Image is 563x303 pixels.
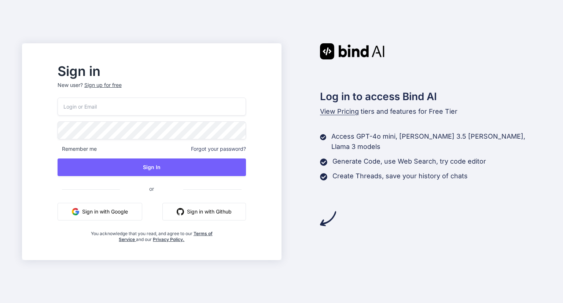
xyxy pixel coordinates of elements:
[153,237,184,242] a: Privacy Policy.
[119,231,213,242] a: Terms of Service
[332,171,468,181] p: Create Threads, save your history of chats
[332,156,486,167] p: Generate Code, use Web Search, try code editor
[191,145,246,153] span: Forgot your password?
[58,98,246,116] input: Login or Email
[89,226,214,242] div: You acknowledge that you read, and agree to our and our
[320,43,384,59] img: Bind AI logo
[84,81,122,89] div: Sign up for free
[320,89,541,104] h2: Log in to access Bind AI
[162,203,246,220] button: Sign in with Github
[331,131,541,152] p: Access GPT-4o mini, [PERSON_NAME] 3.5 [PERSON_NAME], Llama 3 models
[72,208,79,215] img: google
[177,208,184,215] img: github
[58,65,246,77] h2: Sign in
[58,158,246,176] button: Sign In
[58,203,142,220] button: Sign in with Google
[58,81,246,98] p: New user?
[320,106,541,117] p: tiers and features for Free Tier
[120,180,183,198] span: or
[320,107,359,115] span: View Pricing
[58,145,97,153] span: Remember me
[320,211,336,227] img: arrow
